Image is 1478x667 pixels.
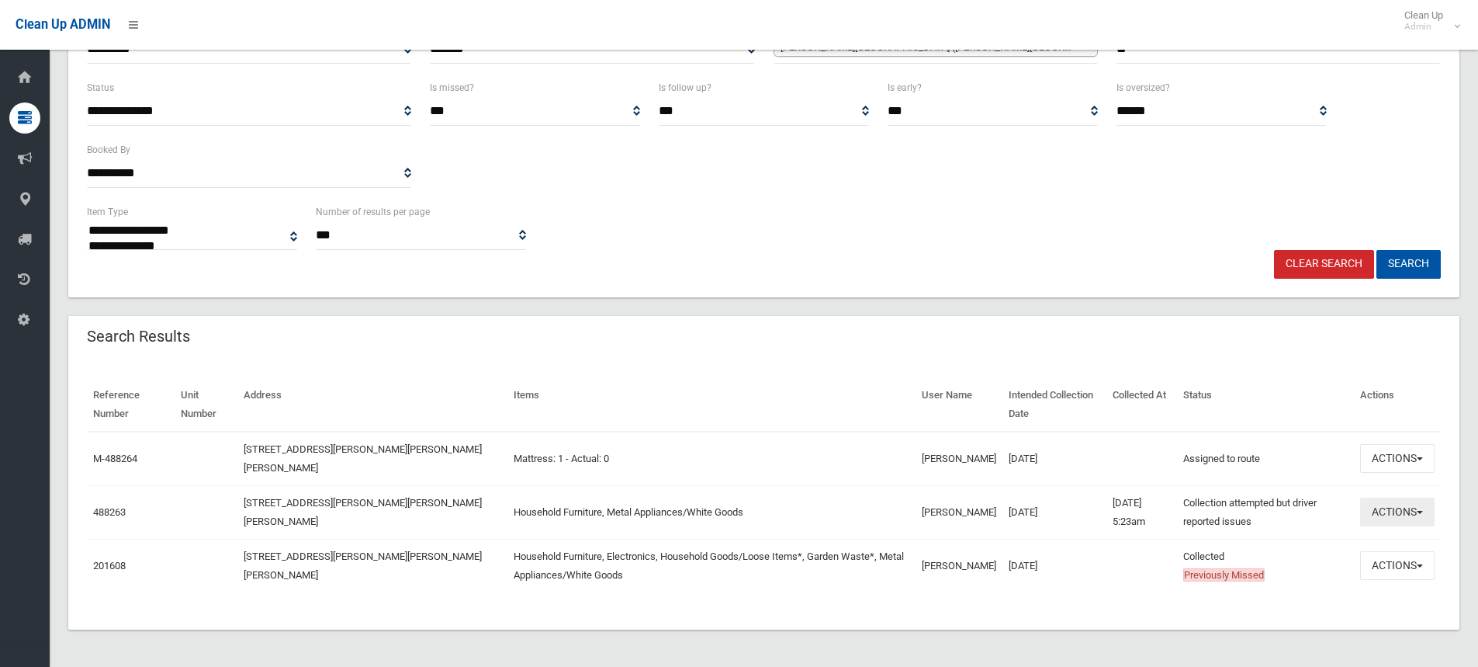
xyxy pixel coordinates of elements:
[244,551,482,581] a: [STREET_ADDRESS][PERSON_NAME][PERSON_NAME][PERSON_NAME]
[1002,432,1106,486] td: [DATE]
[93,506,126,518] a: 488263
[507,539,916,592] td: Household Furniture, Electronics, Household Goods/Loose Items*, Garden Waste*, Metal Appliances/W...
[1360,444,1435,473] button: Actions
[507,485,916,539] td: Household Furniture, Metal Appliances/White Goods
[659,79,711,96] label: Is follow up?
[87,203,128,221] label: Item Type
[430,79,474,96] label: Is missed?
[1183,568,1265,582] span: Previously Missed
[68,321,209,352] header: Search Results
[244,443,482,474] a: [STREET_ADDRESS][PERSON_NAME][PERSON_NAME][PERSON_NAME]
[916,432,1002,486] td: [PERSON_NAME]
[1116,79,1170,96] label: Is oversized?
[93,453,137,464] a: M-488264
[175,378,238,432] th: Unit Number
[1360,498,1435,526] button: Actions
[87,79,114,96] label: Status
[1177,432,1354,486] td: Assigned to route
[316,203,430,221] label: Number of results per page
[1002,378,1106,432] th: Intended Collection Date
[1106,485,1177,539] td: [DATE] 5:23am
[916,378,1002,432] th: User Name
[916,539,1002,592] td: [PERSON_NAME]
[1106,378,1177,432] th: Collected At
[93,560,126,571] a: 201608
[507,432,916,486] td: Mattress: 1 - Actual: 0
[1177,378,1354,432] th: Status
[1354,378,1441,432] th: Actions
[916,485,1002,539] td: [PERSON_NAME]
[87,141,130,158] label: Booked By
[1274,250,1374,279] a: Clear Search
[87,378,175,432] th: Reference Number
[244,497,482,527] a: [STREET_ADDRESS][PERSON_NAME][PERSON_NAME][PERSON_NAME]
[1376,250,1441,279] button: Search
[1002,539,1106,592] td: [DATE]
[1177,539,1354,592] td: Collected
[16,17,110,32] span: Clean Up ADMIN
[1397,9,1459,33] span: Clean Up
[1002,485,1106,539] td: [DATE]
[1360,551,1435,580] button: Actions
[888,79,922,96] label: Is early?
[507,378,916,432] th: Items
[1177,485,1354,539] td: Collection attempted but driver reported issues
[237,378,507,432] th: Address
[1404,21,1443,33] small: Admin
